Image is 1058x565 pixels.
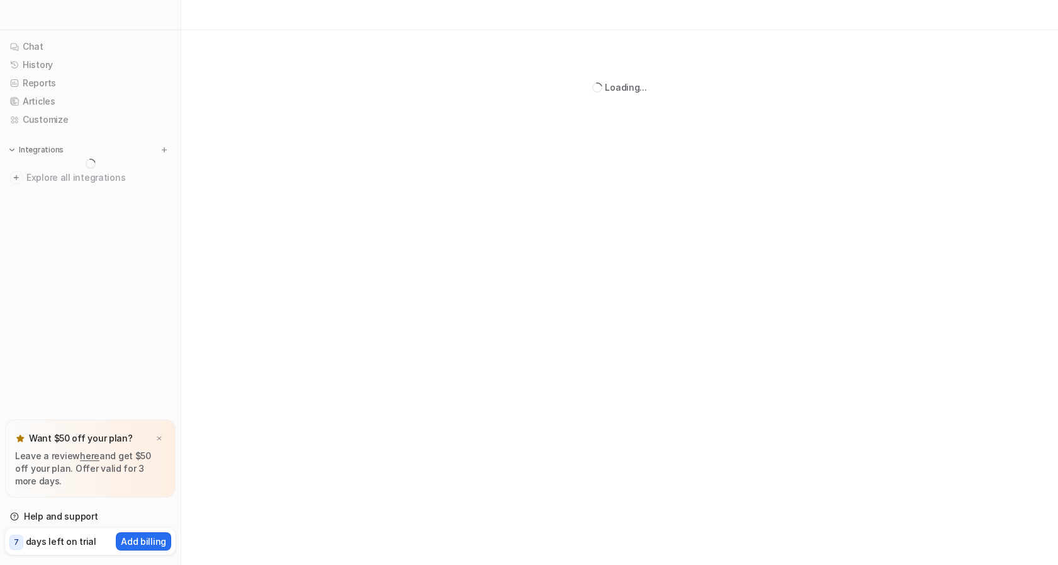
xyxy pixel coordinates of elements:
[26,168,171,188] span: Explore all integrations
[15,433,25,443] img: star
[5,111,176,128] a: Customize
[26,535,96,548] p: days left on trial
[605,81,646,94] div: Loading...
[5,169,176,186] a: Explore all integrations
[5,38,176,55] a: Chat
[10,171,23,184] img: explore all integrations
[5,144,67,156] button: Integrations
[19,145,64,155] p: Integrations
[29,432,133,445] p: Want $50 off your plan?
[155,435,163,443] img: x
[5,508,176,525] a: Help and support
[80,450,99,461] a: here
[5,56,176,74] a: History
[15,450,166,488] p: Leave a review and get $50 off your plan. Offer valid for 3 more days.
[5,74,176,92] a: Reports
[5,93,176,110] a: Articles
[8,146,16,154] img: expand menu
[116,532,171,551] button: Add billing
[160,146,169,154] img: menu_add.svg
[121,535,166,548] p: Add billing
[14,537,19,548] p: 7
